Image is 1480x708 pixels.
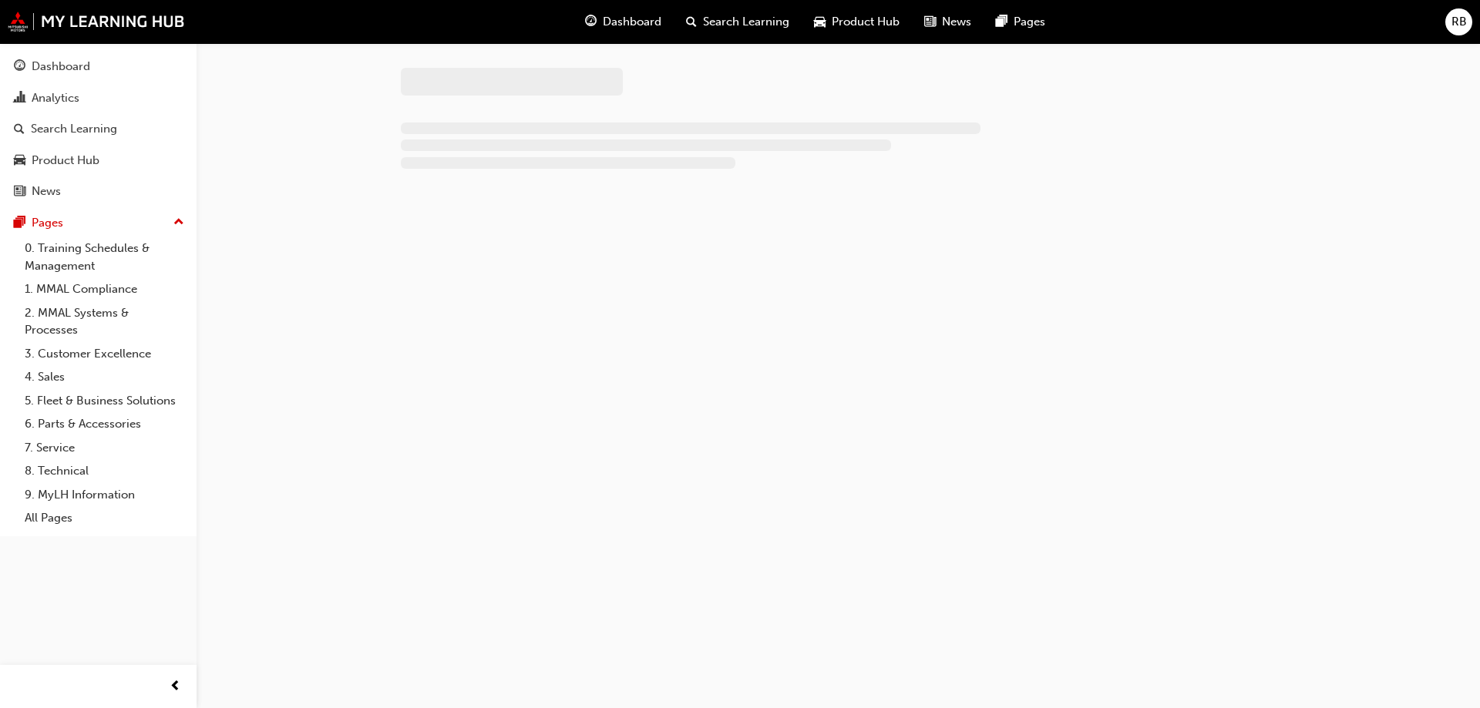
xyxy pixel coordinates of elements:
a: Analytics [6,84,190,112]
a: search-iconSearch Learning [674,6,802,38]
a: News [6,177,190,206]
div: Analytics [32,89,79,107]
a: 7. Service [18,436,190,460]
span: news-icon [924,12,936,32]
span: Product Hub [832,13,900,31]
div: Search Learning [31,120,117,138]
button: Pages [6,209,190,237]
span: Pages [1014,13,1045,31]
button: RB [1445,8,1472,35]
a: guage-iconDashboard [573,6,674,38]
a: 9. MyLH Information [18,483,190,507]
a: 4. Sales [18,365,190,389]
div: Product Hub [32,152,99,169]
a: 6. Parts & Accessories [18,412,190,436]
span: up-icon [173,213,184,233]
div: Pages [32,214,63,232]
div: Dashboard [32,58,90,75]
span: Dashboard [603,13,661,31]
span: guage-icon [585,12,597,32]
span: car-icon [14,154,25,168]
a: 0. Training Schedules & Management [18,237,190,277]
div: News [32,183,61,200]
a: car-iconProduct Hub [802,6,912,38]
span: chart-icon [14,92,25,106]
button: DashboardAnalyticsSearch LearningProduct HubNews [6,49,190,209]
a: 1. MMAL Compliance [18,277,190,301]
span: car-icon [814,12,826,32]
span: RB [1451,13,1467,31]
a: pages-iconPages [984,6,1058,38]
span: Search Learning [703,13,789,31]
a: Product Hub [6,146,190,175]
span: guage-icon [14,60,25,74]
a: 3. Customer Excellence [18,342,190,366]
span: search-icon [686,12,697,32]
span: news-icon [14,185,25,199]
a: 5. Fleet & Business Solutions [18,389,190,413]
span: pages-icon [14,216,25,230]
a: All Pages [18,506,190,530]
span: pages-icon [996,12,1007,32]
a: 8. Technical [18,459,190,483]
a: 2. MMAL Systems & Processes [18,301,190,342]
span: search-icon [14,122,25,136]
img: mmal [8,12,185,32]
span: prev-icon [170,677,181,696]
a: Search Learning [6,115,190,143]
span: News [942,13,971,31]
a: news-iconNews [912,6,984,38]
a: Dashboard [6,52,190,81]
